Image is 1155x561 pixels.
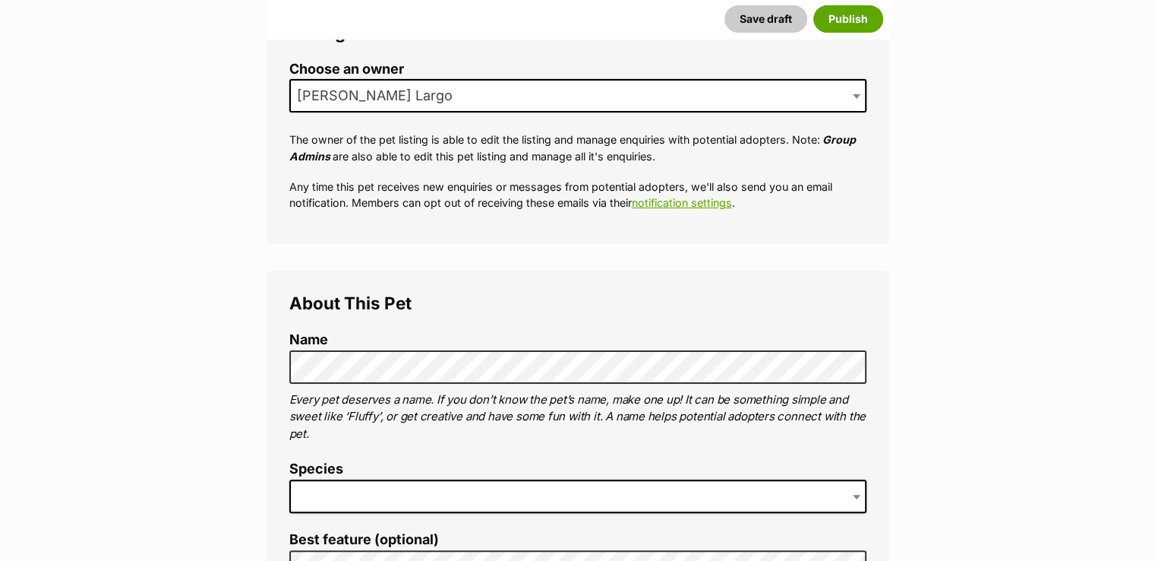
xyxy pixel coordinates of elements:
[291,85,468,106] span: Jacki Largo
[289,79,866,113] span: Jacki Largo
[289,532,866,548] label: Best feature (optional)
[813,5,883,33] button: Publish
[289,133,856,162] em: Group Admins
[724,5,807,33] button: Save draft
[289,332,866,348] label: Name
[289,391,866,443] p: Every pet deserves a name. If you don’t know the pet’s name, make one up! It can be something sim...
[289,132,866,164] p: The owner of the pet listing is able to edit the listing and manage enquiries with potential adop...
[289,62,866,78] label: Choose an owner
[289,293,412,313] span: About This Pet
[632,196,732,209] a: notification settings
[289,461,866,477] label: Species
[289,179,866,211] p: Any time this pet receives new enquiries or messages from potential adopters, we'll also send you...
